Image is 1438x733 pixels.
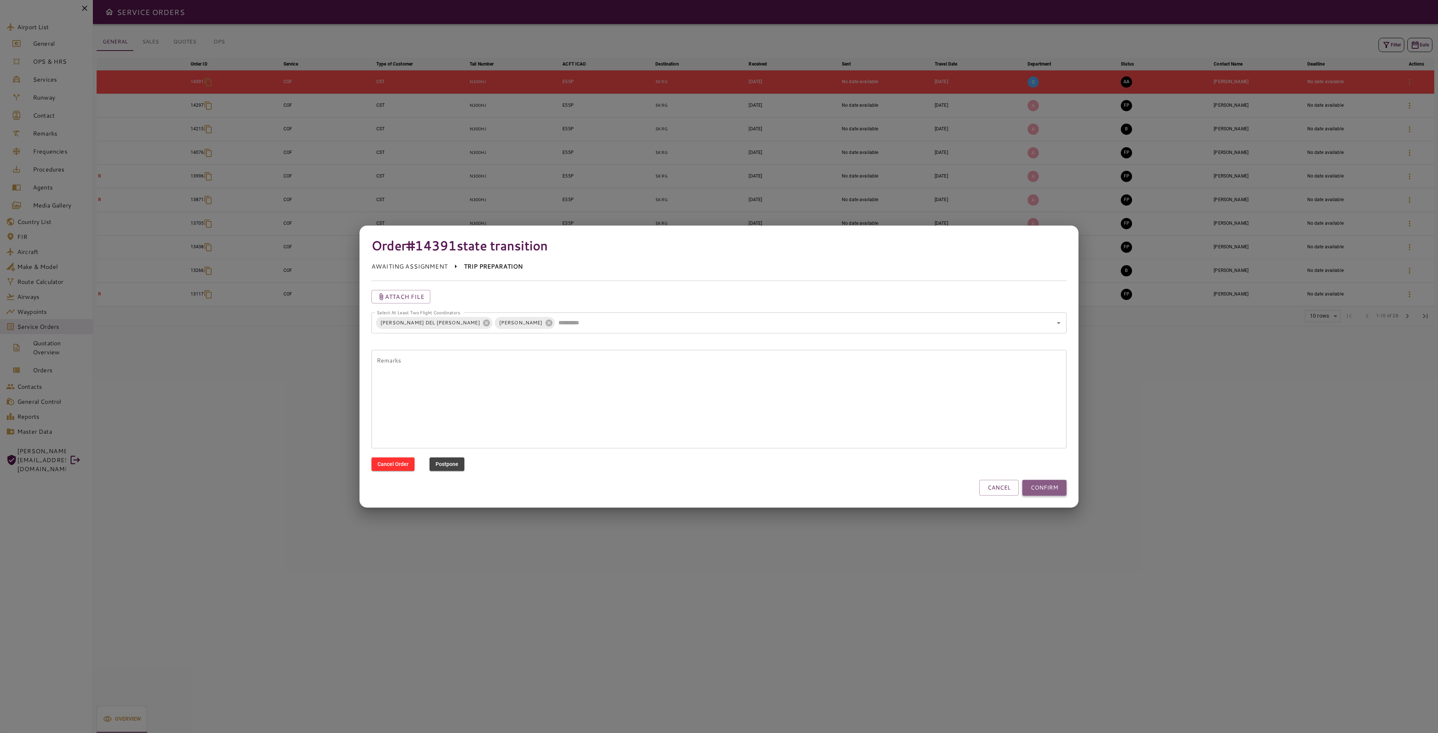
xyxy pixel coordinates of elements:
[495,318,547,327] span: [PERSON_NAME]
[371,457,415,471] button: Cancel Order
[371,237,1067,253] h4: Order #14391 state transition
[430,457,464,471] button: Postpone
[464,262,523,271] p: TRIP PREPARATION
[376,317,492,329] div: [PERSON_NAME] DEL [PERSON_NAME]
[495,317,555,329] div: [PERSON_NAME]
[371,290,430,303] button: Attach file
[376,318,485,327] span: [PERSON_NAME] DEL [PERSON_NAME]
[371,262,448,271] p: AWAITING ASSIGNMENT
[377,309,460,315] label: Select At Least Two Flight Coordinators
[979,480,1019,496] button: CANCEL
[1022,480,1067,496] button: CONFIRM
[1053,318,1064,328] button: Open
[385,292,424,301] p: Attach file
